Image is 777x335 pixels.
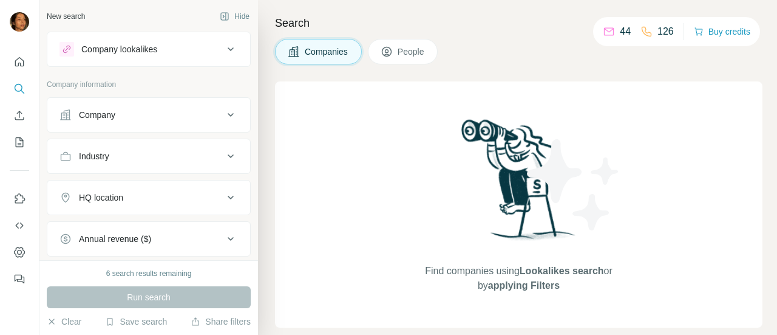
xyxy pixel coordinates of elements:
span: Lookalikes search [520,266,604,276]
span: applying Filters [488,280,560,291]
img: Avatar [10,12,29,32]
button: Annual revenue ($) [47,224,250,254]
button: Quick start [10,51,29,73]
button: Save search [105,316,167,328]
div: Company [79,109,115,121]
button: Company lookalikes [47,35,250,64]
button: Search [10,78,29,100]
div: HQ location [79,192,123,204]
span: Companies [305,46,349,58]
button: Buy credits [694,23,750,40]
div: Annual revenue ($) [79,233,151,245]
img: Surfe Illustration - Woman searching with binoculars [456,116,582,252]
p: 44 [620,24,631,39]
div: New search [47,11,85,22]
h4: Search [275,15,762,32]
div: Company lookalikes [81,43,157,55]
button: HQ location [47,183,250,212]
div: Industry [79,150,109,162]
button: Clear [47,316,81,328]
button: Enrich CSV [10,105,29,126]
span: People [398,46,426,58]
button: Hide [211,7,258,26]
p: 126 [657,24,674,39]
button: Share filters [191,316,251,328]
button: Industry [47,142,250,171]
span: Find companies using or by [421,264,616,293]
button: Company [47,100,250,130]
button: Use Surfe API [10,215,29,237]
button: Use Surfe on LinkedIn [10,188,29,210]
img: Surfe Illustration - Stars [519,130,628,240]
div: 6 search results remaining [106,268,192,279]
button: My lists [10,131,29,153]
button: Dashboard [10,241,29,263]
p: Company information [47,79,251,90]
button: Feedback [10,268,29,290]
